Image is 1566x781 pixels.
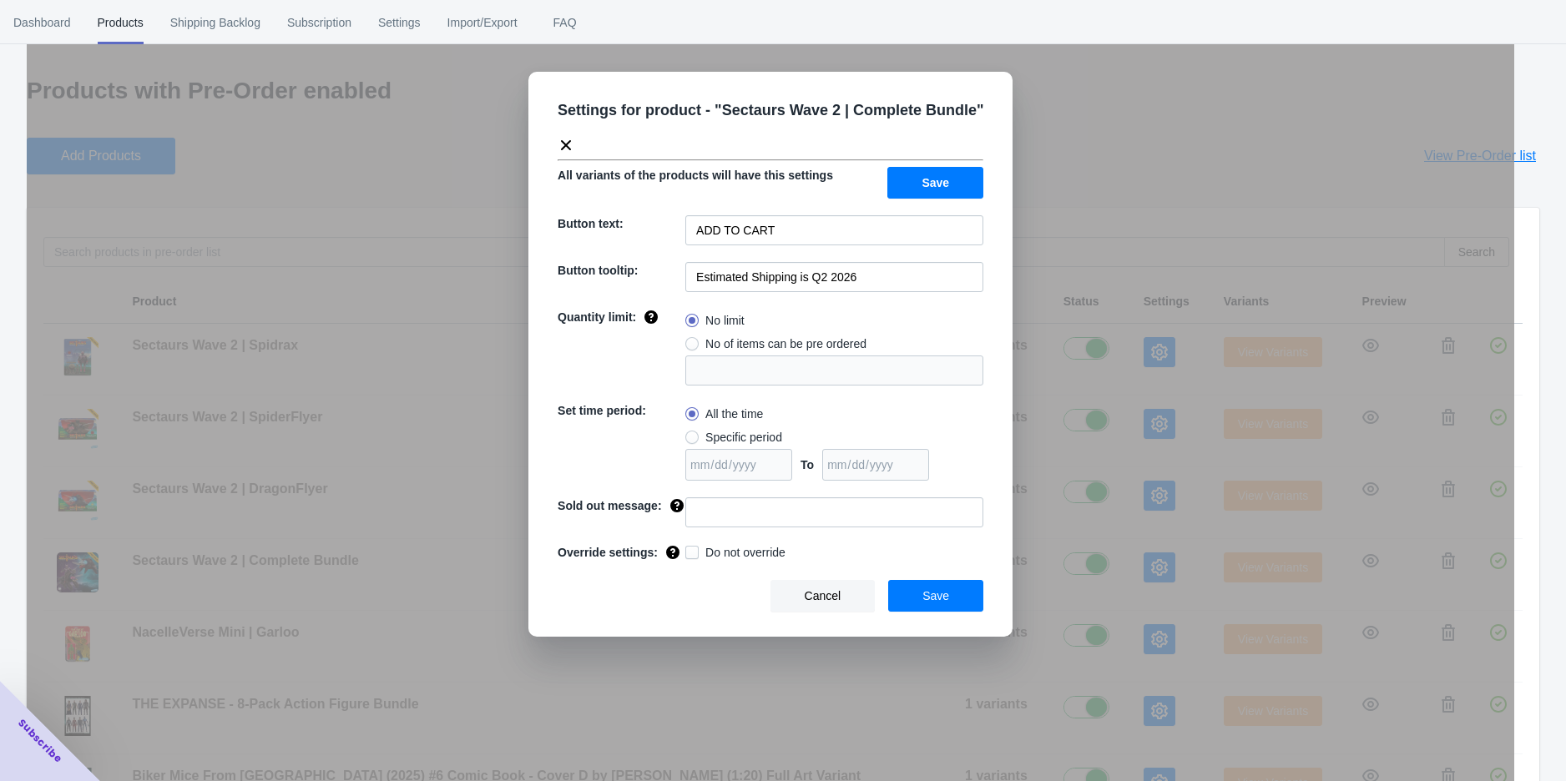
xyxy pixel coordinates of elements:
[378,1,421,44] span: Settings
[544,1,586,44] span: FAQ
[705,335,866,352] span: No of items can be pre ordered
[170,1,260,44] span: Shipping Backlog
[922,176,949,189] span: Save
[887,167,983,199] button: Save
[15,716,65,766] span: Subscribe
[558,264,638,277] span: Button tooltip:
[558,546,658,559] span: Override settings:
[705,544,786,561] span: Do not override
[558,217,624,230] span: Button text:
[558,404,646,417] span: Set time period:
[770,580,876,612] button: Cancel
[705,406,763,422] span: All the time
[447,1,518,44] span: Import/Export
[558,310,636,324] span: Quantity limit:
[922,589,949,602] span: Save
[558,169,833,182] span: All variants of the products will have this settings
[705,429,782,446] span: Specific period
[13,1,71,44] span: Dashboard
[558,499,661,512] span: Sold out message:
[801,458,814,471] span: To
[705,312,745,329] span: No limit
[287,1,351,44] span: Subscription
[558,97,984,123] p: Settings for product - " Sectaurs Wave 2 | Complete Bundle "
[98,1,144,44] span: Products
[888,580,983,612] button: Save
[805,589,841,602] span: Cancel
